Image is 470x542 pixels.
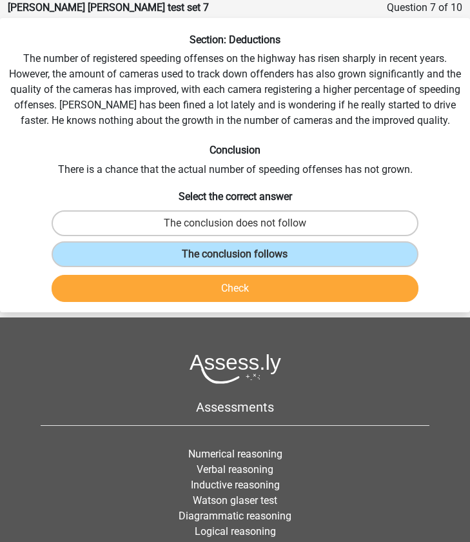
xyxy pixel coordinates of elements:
[5,188,465,203] h6: Select the correct answer
[41,399,429,415] h5: Assessments
[52,210,418,236] label: The conclusion does not follow
[52,241,418,267] label: The conclusion follows
[188,448,282,460] a: Numerical reasoning
[5,34,465,46] h6: Section: Deductions
[190,354,281,384] img: Assessly logo
[195,525,276,537] a: Logical reasoning
[191,479,280,491] a: Inductive reasoning
[52,275,418,302] button: Check
[5,144,465,156] h6: Conclusion
[179,510,291,522] a: Diagrammatic reasoning
[193,494,277,507] a: Watson glaser test
[197,463,273,476] a: Verbal reasoning
[8,1,209,14] strong: [PERSON_NAME] [PERSON_NAME] test set 7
